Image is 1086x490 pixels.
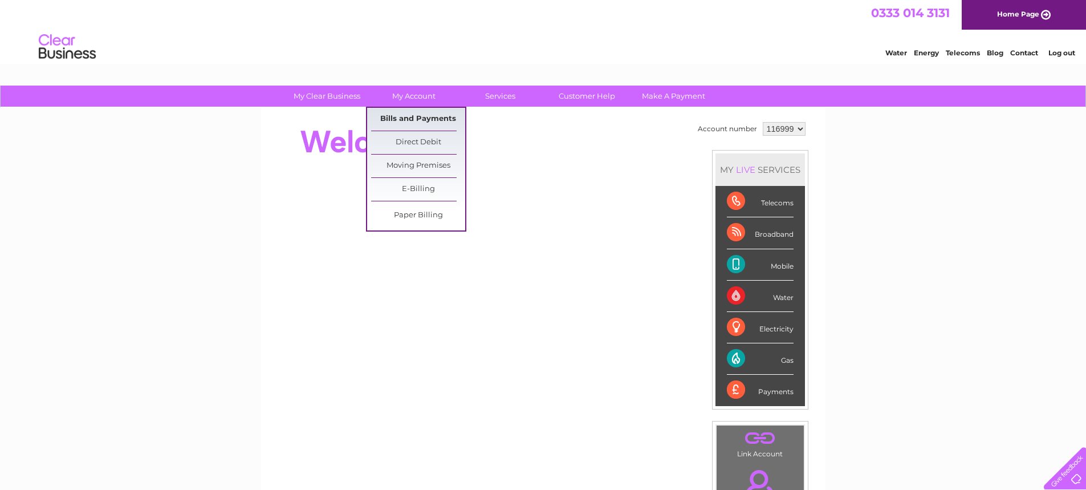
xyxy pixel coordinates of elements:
td: Link Account [716,425,804,461]
a: Water [885,48,907,57]
a: Direct Debit [371,131,465,154]
a: Services [453,86,547,107]
img: logo.png [38,30,96,64]
a: Bills and Payments [371,108,465,131]
div: Water [727,281,794,312]
div: Broadband [727,217,794,249]
div: Electricity [727,312,794,343]
a: Contact [1010,48,1038,57]
a: My Account [367,86,461,107]
a: . [719,428,801,448]
a: 0333 014 3131 [871,6,950,20]
a: Customer Help [540,86,634,107]
div: Mobile [727,249,794,281]
div: Telecoms [727,186,794,217]
a: Make A Payment [627,86,721,107]
div: Gas [727,343,794,375]
div: LIVE [734,164,758,175]
a: E-Billing [371,178,465,201]
div: Clear Business is a trading name of Verastar Limited (registered in [GEOGRAPHIC_DATA] No. 3667643... [274,6,813,55]
div: MY SERVICES [715,153,805,186]
a: Moving Premises [371,155,465,177]
a: Paper Billing [371,204,465,227]
a: Energy [914,48,939,57]
div: Payments [727,375,794,406]
a: Log out [1048,48,1075,57]
td: Account number [695,119,760,139]
a: My Clear Business [280,86,374,107]
a: Telecoms [946,48,980,57]
a: Blog [987,48,1003,57]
